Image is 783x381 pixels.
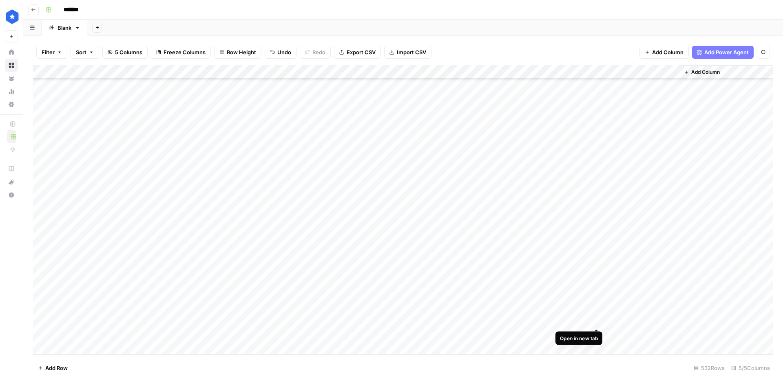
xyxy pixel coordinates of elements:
[690,361,728,374] div: 532 Rows
[164,48,206,56] span: Freeze Columns
[560,334,598,342] div: Open in new tab
[115,48,142,56] span: 5 Columns
[691,69,720,76] span: Add Column
[151,46,211,59] button: Freeze Columns
[5,59,18,72] a: Browse
[300,46,331,59] button: Redo
[5,98,18,111] a: Settings
[5,188,18,202] button: Help + Support
[728,361,773,374] div: 5/5 Columns
[5,72,18,85] a: Your Data
[347,48,376,56] span: Export CSV
[42,48,55,56] span: Filter
[704,48,749,56] span: Add Power Agent
[681,67,723,78] button: Add Column
[214,46,261,59] button: Row Height
[58,24,71,32] div: Blank
[277,48,291,56] span: Undo
[5,85,18,98] a: Usage
[76,48,86,56] span: Sort
[5,7,18,27] button: Workspace: ConsumerAffairs
[45,364,68,372] span: Add Row
[312,48,325,56] span: Redo
[227,48,256,56] span: Row Height
[42,20,87,36] a: Blank
[692,46,754,59] button: Add Power Agent
[102,46,148,59] button: 5 Columns
[384,46,431,59] button: Import CSV
[397,48,426,56] span: Import CSV
[5,176,18,188] div: What's new?
[5,175,18,188] button: What's new?
[265,46,296,59] button: Undo
[639,46,689,59] button: Add Column
[5,46,18,59] a: Home
[5,162,18,175] a: AirOps Academy
[652,48,683,56] span: Add Column
[334,46,381,59] button: Export CSV
[5,9,20,24] img: ConsumerAffairs Logo
[36,46,67,59] button: Filter
[33,361,73,374] button: Add Row
[71,46,99,59] button: Sort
